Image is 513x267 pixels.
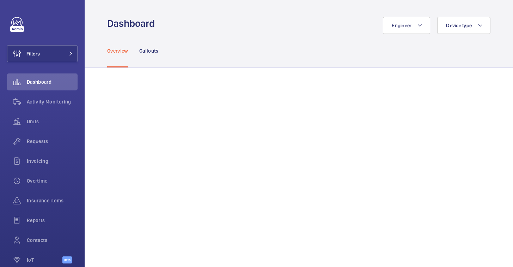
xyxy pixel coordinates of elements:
[62,256,72,263] span: Beta
[26,50,40,57] span: Filters
[27,197,78,204] span: Insurance items
[27,78,78,85] span: Dashboard
[27,138,78,145] span: Requests
[27,237,78,244] span: Contacts
[139,47,159,54] p: Callouts
[27,217,78,224] span: Reports
[27,158,78,165] span: Invoicing
[7,45,78,62] button: Filters
[446,23,472,28] span: Device type
[27,118,78,125] span: Units
[27,98,78,105] span: Activity Monitoring
[437,17,490,34] button: Device type
[27,256,62,263] span: IoT
[107,47,128,54] p: Overview
[107,17,159,30] h1: Dashboard
[392,23,411,28] span: Engineer
[27,177,78,184] span: Overtime
[383,17,430,34] button: Engineer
